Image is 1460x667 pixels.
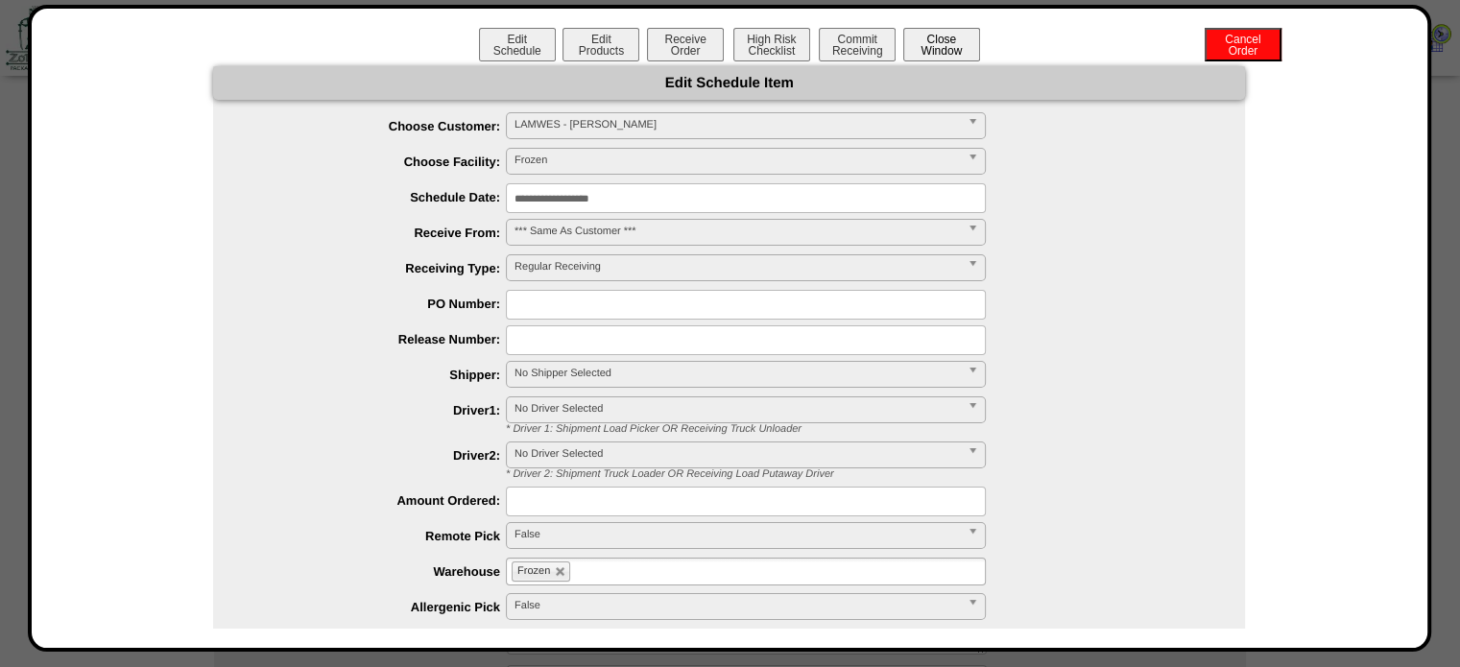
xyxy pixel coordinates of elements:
[491,468,1245,480] div: * Driver 2: Shipment Truck Loader OR Receiving Load Putaway Driver
[562,28,639,61] button: EditProducts
[251,297,506,311] label: PO Number:
[251,155,506,169] label: Choose Facility:
[251,332,506,346] label: Release Number:
[479,28,556,61] button: EditSchedule
[251,493,506,508] label: Amount Ordered:
[819,28,896,61] button: CommitReceiving
[1205,28,1281,61] button: CancelOrder
[731,44,815,58] a: High RiskChecklist
[515,397,960,420] span: No Driver Selected
[251,529,506,543] label: Remote Pick
[733,28,810,61] button: High RiskChecklist
[515,113,960,136] span: LAMWES - [PERSON_NAME]
[515,149,960,172] span: Frozen
[901,43,982,58] a: CloseWindow
[213,66,1245,100] div: Edit Schedule Item
[515,255,960,278] span: Regular Receiving
[903,28,980,61] button: CloseWindow
[251,261,506,275] label: Receiving Type:
[251,119,506,133] label: Choose Customer:
[251,564,506,579] label: Warehouse
[515,442,960,465] span: No Driver Selected
[251,403,506,417] label: Driver1:
[515,523,960,546] span: False
[515,362,960,385] span: No Shipper Selected
[251,448,506,463] label: Driver2:
[251,190,506,204] label: Schedule Date:
[251,368,506,382] label: Shipper:
[491,423,1245,435] div: * Driver 1: Shipment Load Picker OR Receiving Truck Unloader
[251,600,506,614] label: Allergenic Pick
[515,594,960,617] span: False
[517,565,550,577] span: Frozen
[251,226,506,240] label: Receive From:
[647,28,724,61] button: ReceiveOrder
